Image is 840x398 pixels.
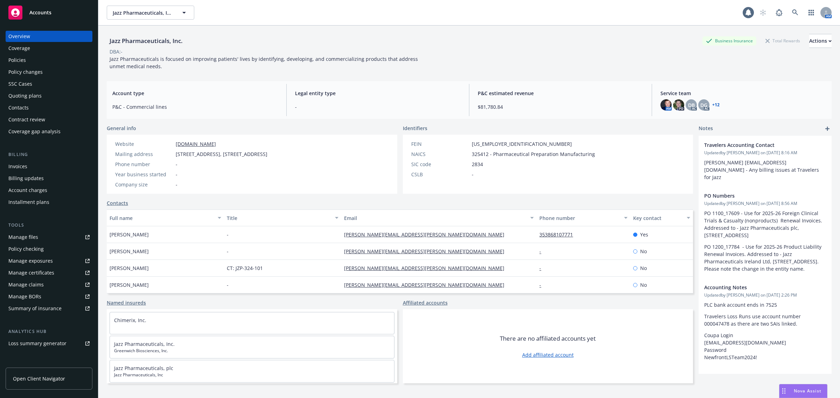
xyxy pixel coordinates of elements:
[762,36,804,45] div: Total Rewards
[704,209,826,239] p: PO 1100_17609 - Use for 2025-26 Foreign Clinical Trials & Casualty (nonproducts) Renewal Invoices...
[107,199,128,207] a: Contacts
[176,181,177,188] span: -
[8,303,62,314] div: Summary of insurance
[227,231,229,238] span: -
[176,141,216,147] a: [DOMAIN_NAME]
[114,341,175,347] a: Jazz Pharmaceuticals, Inc.
[8,232,38,243] div: Manage files
[344,248,510,255] a: [PERSON_NAME][EMAIL_ADDRESS][PERSON_NAME][DOMAIN_NAME]
[8,126,61,137] div: Coverage gap analysis
[227,248,229,255] span: -
[704,200,826,207] span: Updated by [PERSON_NAME] on [DATE] 8:56 AM
[640,231,648,238] span: Yes
[8,102,29,113] div: Contacts
[699,278,832,367] div: Accounting NotesUpdatedby [PERSON_NAME] on [DATE] 2:26 PMPLC bank account ends in 7525Travelers L...
[344,265,510,271] a: [PERSON_NAME][EMAIL_ADDRESS][PERSON_NAME][DOMAIN_NAME]
[224,209,341,226] button: Title
[110,281,149,289] span: [PERSON_NAME]
[6,151,92,158] div: Billing
[403,125,427,132] span: Identifiers
[411,161,469,168] div: SIC code
[702,36,756,45] div: Business Insurance
[537,209,630,226] button: Phone number
[6,43,92,54] a: Coverage
[6,243,92,255] a: Policy checking
[472,161,483,168] span: 2834
[704,292,826,298] span: Updated by [PERSON_NAME] on [DATE] 2:26 PM
[6,197,92,208] a: Installment plans
[472,140,572,148] span: [US_EMPLOYER_IDENTIFICATION_NUMBER]
[688,101,695,109] span: DB
[699,136,832,186] div: Travelers Accounting ContactUpdatedby [PERSON_NAME] on [DATE] 8:16 AM[PERSON_NAME] [EMAIL_ADDRESS...
[110,214,213,222] div: Full name
[115,161,173,168] div: Phone number
[539,248,547,255] a: -
[6,232,92,243] a: Manage files
[8,279,44,290] div: Manage claims
[110,48,122,55] div: DBA: -
[403,299,448,306] a: Affiliated accounts
[6,31,92,42] a: Overview
[779,384,788,398] div: Drag to move
[114,348,390,354] span: Greenwich Biosciences, Inc.
[8,114,45,125] div: Contract review
[6,114,92,125] a: Contract review
[673,99,684,111] img: photo
[115,150,173,158] div: Mailing address
[478,103,643,111] span: $81,780.84
[6,328,92,335] div: Analytics hub
[295,90,461,97] span: Legal entity type
[115,171,173,178] div: Year business started
[8,66,43,78] div: Policy changes
[704,159,820,180] span: [PERSON_NAME] [EMAIL_ADDRESS][DOMAIN_NAME] - Any billing issues at Travelers for Jazz
[6,303,92,314] a: Summary of insurance
[115,140,173,148] div: Website
[539,282,547,288] a: -
[772,6,786,20] a: Report a Bug
[704,192,808,199] span: PO Numbers
[660,99,672,111] img: photo
[6,185,92,196] a: Account charges
[804,6,818,20] a: Switch app
[788,6,802,20] a: Search
[107,125,136,132] span: General info
[6,55,92,66] a: Policies
[344,282,510,288] a: [PERSON_NAME][EMAIL_ADDRESS][PERSON_NAME][DOMAIN_NAME]
[704,284,808,291] span: Accounting Notes
[6,255,92,266] span: Manage exposures
[704,313,826,327] p: Travelers Loss Runs use account number 000047478 as there are two SAIs linked.
[107,6,194,20] button: Jazz Pharmaceuticals, Inc.
[8,243,44,255] div: Policy checking
[6,3,92,22] a: Accounts
[6,126,92,137] a: Coverage gap analysis
[227,281,229,289] span: -
[472,171,474,178] span: -
[6,222,92,229] div: Tools
[8,267,54,278] div: Manage certificates
[13,375,65,382] span: Open Client Navigator
[110,264,149,272] span: [PERSON_NAME]
[8,173,44,184] div: Billing updates
[295,103,461,111] span: -
[107,299,146,306] a: Named insureds
[809,34,832,48] button: Actions
[500,334,596,343] span: There are no affiliated accounts yet
[699,125,713,133] span: Notes
[478,90,643,97] span: P&C estimated revenue
[8,291,41,302] div: Manage BORs
[6,78,92,90] a: SSC Cases
[6,66,92,78] a: Policy changes
[411,171,469,178] div: CSLB
[8,43,30,54] div: Coverage
[8,31,30,42] div: Overview
[6,161,92,172] a: Invoices
[227,214,331,222] div: Title
[630,209,693,226] button: Key contact
[704,141,808,149] span: Travelers Accounting Contact
[344,214,526,222] div: Email
[344,231,510,238] a: [PERSON_NAME][EMAIL_ADDRESS][PERSON_NAME][DOMAIN_NAME]
[6,291,92,302] a: Manage BORs
[6,338,92,349] a: Loss summary generator
[704,332,826,361] p: Coupa Login [EMAIL_ADDRESS][DOMAIN_NAME] Password NewfrontLSTeam2024!
[704,372,808,379] span: -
